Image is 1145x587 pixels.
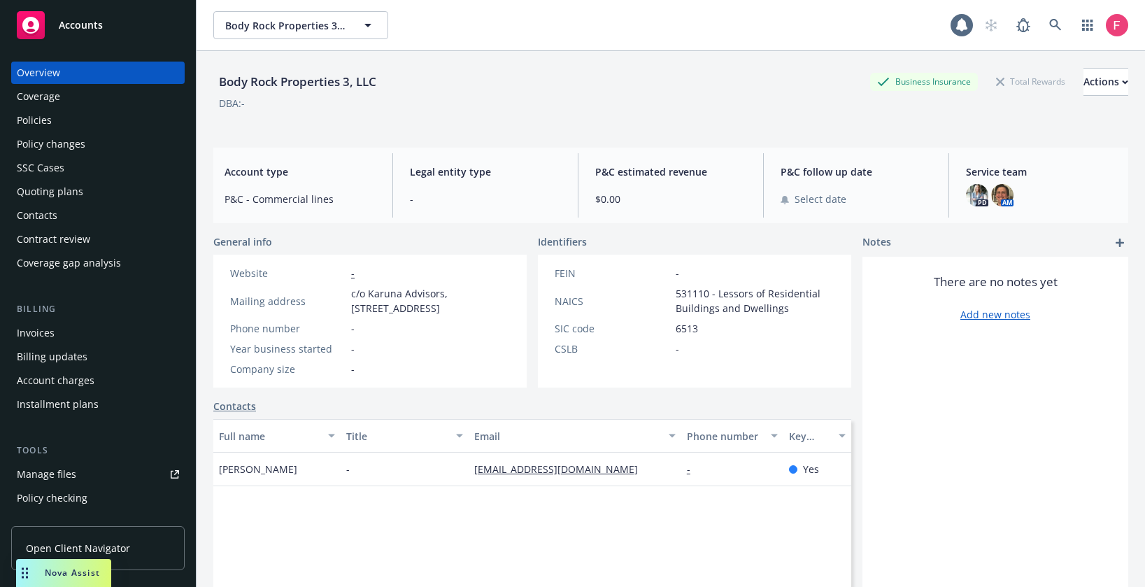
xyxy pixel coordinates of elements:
div: Installment plans [17,393,99,416]
div: Email [474,429,660,444]
div: Policies [17,109,52,132]
div: Billing updates [17,346,87,368]
button: Nova Assist [16,559,111,587]
a: Policies [11,109,185,132]
div: Manage files [17,463,76,486]
div: Year business started [230,341,346,356]
span: - [351,341,355,356]
div: Mailing address [230,294,346,309]
span: - [346,462,350,476]
span: - [676,341,679,356]
span: - [410,192,561,206]
div: Billing [11,302,185,316]
div: SIC code [555,321,670,336]
a: Coverage gap analysis [11,252,185,274]
div: Title [346,429,447,444]
div: Overview [17,62,60,84]
span: Open Client Navigator [26,541,130,556]
div: NAICS [555,294,670,309]
div: Contacts [17,204,57,227]
img: photo [991,184,1014,206]
div: Drag to move [16,559,34,587]
div: Website [230,266,346,281]
a: Contacts [213,399,256,413]
div: Tools [11,444,185,458]
img: photo [966,184,988,206]
a: Report a Bug [1009,11,1037,39]
span: P&C estimated revenue [595,164,746,179]
span: Select date [795,192,846,206]
button: Title [341,419,468,453]
a: [EMAIL_ADDRESS][DOMAIN_NAME] [474,462,649,476]
span: Nova Assist [45,567,100,579]
a: Coverage [11,85,185,108]
span: General info [213,234,272,249]
div: Company size [230,362,346,376]
a: Installment plans [11,393,185,416]
span: - [676,266,679,281]
a: Accounts [11,6,185,45]
a: - [687,462,702,476]
span: Yes [803,462,819,476]
a: Overview [11,62,185,84]
div: Coverage gap analysis [17,252,121,274]
a: Switch app [1074,11,1102,39]
span: 531110 - Lessors of Residential Buildings and Dwellings [676,286,834,316]
button: Phone number [681,419,783,453]
div: Business Insurance [870,73,978,90]
span: $0.00 [595,192,746,206]
div: FEIN [555,266,670,281]
span: [PERSON_NAME] [219,462,297,476]
div: SSC Cases [17,157,64,179]
span: - [351,321,355,336]
div: Contract review [17,228,90,250]
div: Total Rewards [989,73,1072,90]
div: Body Rock Properties 3, LLC [213,73,382,91]
span: Body Rock Properties 3, LLC [225,18,346,33]
div: Policy changes [17,133,85,155]
div: Actions [1083,69,1128,95]
div: Full name [219,429,320,444]
span: Account type [225,164,376,179]
a: Manage files [11,463,185,486]
a: Start snowing [977,11,1005,39]
a: SSC Cases [11,157,185,179]
span: c/o Karuna Advisors, [STREET_ADDRESS] [351,286,510,316]
a: Policy checking [11,487,185,509]
a: Account charges [11,369,185,392]
div: Policy checking [17,487,87,509]
div: Coverage [17,85,60,108]
button: Key contact [783,419,851,453]
a: Quoting plans [11,181,185,203]
a: Billing updates [11,346,185,368]
div: Phone number [230,321,346,336]
a: add [1111,234,1128,251]
a: Contacts [11,204,185,227]
a: Policy changes [11,133,185,155]
a: Manage exposures [11,511,185,533]
a: Invoices [11,322,185,344]
div: Key contact [789,429,830,444]
a: Add new notes [960,307,1030,322]
button: Body Rock Properties 3, LLC [213,11,388,39]
span: There are no notes yet [934,274,1058,290]
div: Invoices [17,322,55,344]
span: P&C - Commercial lines [225,192,376,206]
span: Accounts [59,20,103,31]
button: Email [469,419,681,453]
div: Manage exposures [17,511,106,533]
a: Contract review [11,228,185,250]
button: Actions [1083,68,1128,96]
div: Quoting plans [17,181,83,203]
button: Full name [213,419,341,453]
a: Search [1041,11,1069,39]
img: photo [1106,14,1128,36]
span: Notes [862,234,891,251]
div: Phone number [687,429,762,444]
span: Identifiers [538,234,587,249]
div: DBA: - [219,96,245,111]
span: - [351,362,355,376]
span: Legal entity type [410,164,561,179]
span: 6513 [676,321,698,336]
